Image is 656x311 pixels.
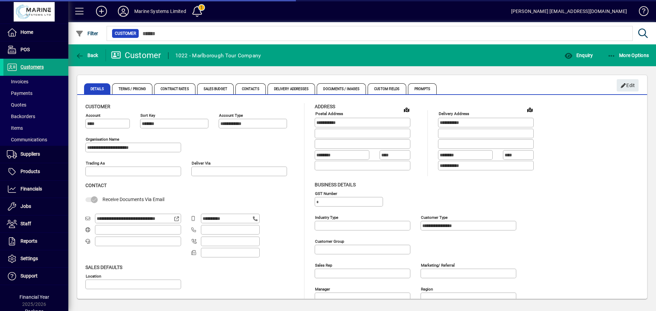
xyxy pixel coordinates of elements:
mat-label: Sort key [140,113,155,118]
span: Documents / Images [317,83,366,94]
button: Add [91,5,112,17]
button: More Options [606,49,651,61]
a: Communications [3,134,68,145]
span: Contract Rates [154,83,195,94]
a: Financials [3,181,68,198]
mat-label: Deliver via [192,161,210,166]
span: Financial Year [19,294,49,300]
mat-label: Sales rep [315,263,332,267]
a: Products [3,163,68,180]
span: Contacts [235,83,266,94]
span: Terms / Pricing [112,83,153,94]
a: Invoices [3,76,68,87]
span: Payments [7,90,32,96]
span: Quotes [7,102,26,108]
span: Details [84,83,110,94]
span: Prompts [408,83,437,94]
a: View on map [524,104,535,115]
div: Customer [111,50,161,61]
div: 1022 - Marlborough Tour Company [175,50,261,61]
mat-label: Marketing/ Referral [421,263,455,267]
button: Back [74,49,100,61]
div: [PERSON_NAME] [EMAIL_ADDRESS][DOMAIN_NAME] [511,6,627,17]
span: Products [20,169,40,174]
span: Address [315,104,335,109]
a: View on map [401,104,412,115]
a: Home [3,24,68,41]
span: Suppliers [20,151,40,157]
mat-label: Customer type [421,215,448,220]
span: Customer [115,30,136,37]
span: Filter [76,31,98,36]
a: Knowledge Base [634,1,647,24]
mat-label: Manager [315,286,330,291]
button: Filter [74,27,100,40]
mat-label: Industry type [315,215,338,220]
mat-label: Organisation name [86,137,119,142]
span: Back [76,53,98,58]
span: Customer [85,104,110,109]
mat-label: GST Number [315,191,337,196]
mat-label: Account [86,113,100,118]
a: Quotes [3,99,68,111]
a: Staff [3,215,68,232]
span: Enquiry [564,53,593,58]
span: Invoices [7,79,28,84]
span: Communications [7,137,47,142]
span: Support [20,273,38,279]
mat-label: Customer group [315,239,344,243]
button: Enquiry [563,49,594,61]
a: Items [3,122,68,134]
span: Backorders [7,114,35,119]
span: POS [20,47,30,52]
span: Contact [85,183,107,188]
a: Backorders [3,111,68,122]
div: Marine Systems Limited [134,6,186,17]
span: Settings [20,256,38,261]
mat-label: Region [421,286,433,291]
span: Financials [20,186,42,192]
span: Staff [20,221,31,226]
button: Edit [617,79,639,91]
button: Profile [112,5,134,17]
span: Customers [20,64,44,70]
a: Payments [3,87,68,99]
span: Jobs [20,203,31,209]
span: Receive Documents Via Email [102,197,164,202]
span: Business details [315,182,356,187]
span: Sales defaults [85,265,122,270]
a: Reports [3,233,68,250]
span: Edit [620,80,635,91]
a: Suppliers [3,146,68,163]
span: Custom Fields [368,83,406,94]
span: More Options [607,53,649,58]
span: Home [20,29,33,35]
a: Support [3,268,68,285]
span: Items [7,125,23,131]
mat-label: Trading as [86,161,105,166]
mat-label: Account Type [219,113,243,118]
a: Jobs [3,198,68,215]
app-page-header-button: Back [68,49,106,61]
mat-label: Location [86,273,101,278]
a: POS [3,41,68,58]
span: Reports [20,238,37,244]
a: Settings [3,250,68,267]
span: Sales Budget [197,83,234,94]
span: Delivery Addresses [268,83,315,94]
